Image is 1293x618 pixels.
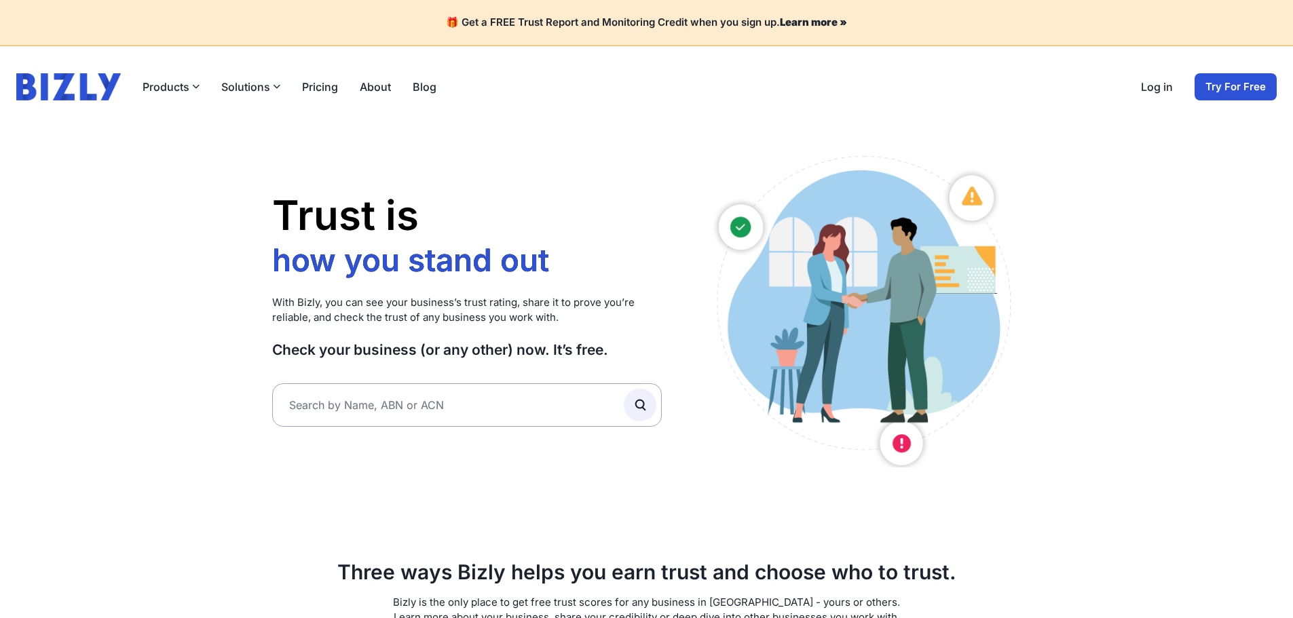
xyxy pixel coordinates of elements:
[143,79,200,95] button: Products
[221,79,280,95] button: Solutions
[272,341,662,359] h3: Check your business (or any other) now. It’s free.
[413,79,436,95] a: Blog
[272,191,419,239] span: Trust is
[272,383,662,427] input: Search by Name, ABN or ACN
[702,149,1021,467] img: Australian small business owners illustration
[360,79,391,95] a: About
[1195,73,1277,100] a: Try For Free
[302,79,338,95] a: Pricing
[1141,79,1173,95] a: Log in
[272,560,1022,584] h2: Three ways Bizly helps you earn trust and choose who to trust.
[272,240,557,279] li: how you stand out
[272,279,557,319] li: who you work with
[272,295,662,326] p: With Bizly, you can see your business’s trust rating, share it to prove you’re reliable, and chec...
[16,16,1277,29] h4: 🎁 Get a FREE Trust Report and Monitoring Credit when you sign up.
[780,16,847,28] a: Learn more »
